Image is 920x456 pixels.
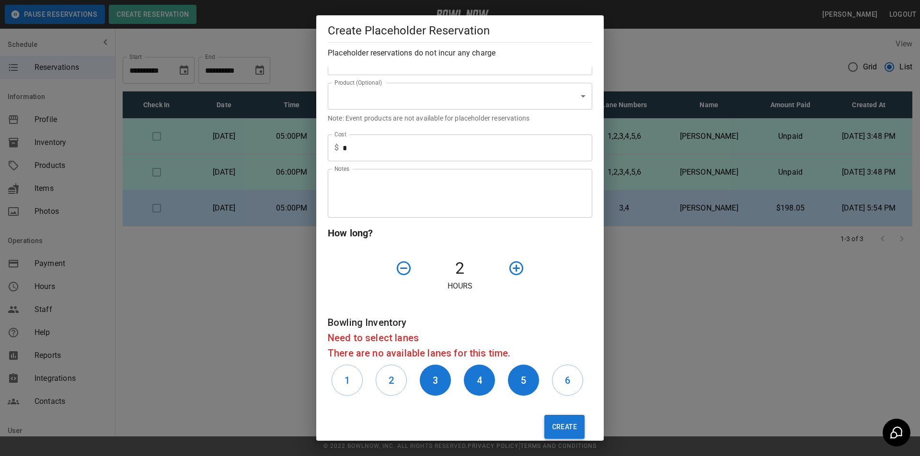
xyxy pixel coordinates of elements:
h6: How long? [328,225,592,241]
h6: 5 [521,373,526,388]
h6: 6 [565,373,570,388]
div: ​ [328,83,592,110]
button: 3 [420,365,451,396]
p: Hours [328,280,592,292]
p: $ [334,142,339,154]
h6: Bowling Inventory [328,315,592,330]
h6: Placeholder reservations do not incur any charge [328,46,592,60]
button: 4 [464,365,495,396]
h6: 4 [477,373,482,388]
h6: Need to select lanes [328,330,592,345]
button: 5 [508,365,539,396]
h4: 2 [416,258,504,278]
button: Create [544,415,585,439]
button: 2 [376,365,407,396]
h6: 2 [389,373,394,388]
button: 1 [332,365,363,396]
p: Note: Event products are not available for placeholder reservations [328,113,592,123]
h6: 1 [345,373,350,388]
h6: 3 [433,373,438,388]
h6: There are no available lanes for this time. [328,345,592,361]
h5: Create Placeholder Reservation [328,23,592,38]
button: 6 [552,365,583,396]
